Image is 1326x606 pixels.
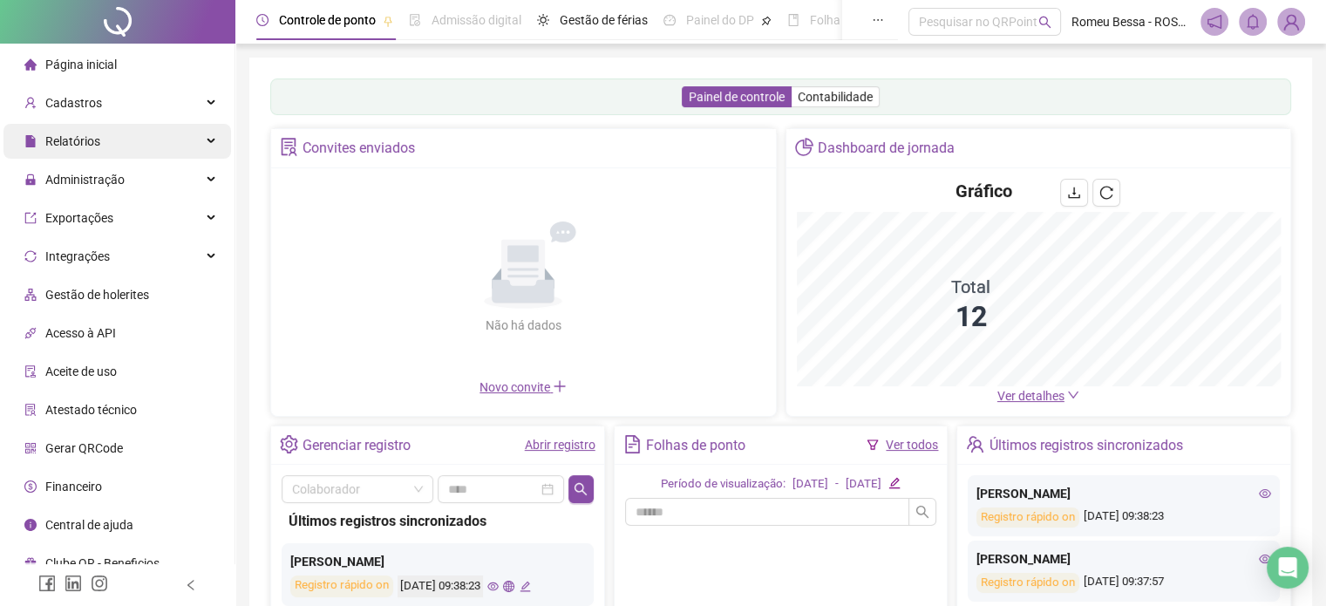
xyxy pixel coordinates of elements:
[835,475,839,494] div: -
[888,477,900,488] span: edit
[553,379,567,393] span: plus
[45,211,113,225] span: Exportações
[45,288,149,302] span: Gestão de holerites
[45,403,137,417] span: Atestado técnico
[623,435,642,453] span: file-text
[792,475,828,494] div: [DATE]
[45,556,160,570] span: Clube QR - Beneficios
[24,97,37,109] span: user-add
[185,579,197,591] span: left
[1267,547,1309,589] div: Open Intercom Messenger
[45,249,110,263] span: Integrações
[24,174,37,186] span: lock
[976,573,1271,593] div: [DATE] 09:37:57
[989,431,1183,460] div: Últimos registros sincronizados
[45,480,102,494] span: Financeiro
[976,484,1271,503] div: [PERSON_NAME]
[24,289,37,301] span: apartment
[1071,12,1190,31] span: Romeu Bessa - ROSA & BESSA LTDA
[1038,16,1051,29] span: search
[661,475,785,494] div: Período de visualização:
[383,16,393,26] span: pushpin
[479,380,567,394] span: Novo convite
[976,507,1079,528] div: Registro rápido on
[45,326,116,340] span: Acesso à API
[1067,389,1079,401] span: down
[280,138,298,156] span: solution
[976,507,1271,528] div: [DATE] 09:38:23
[45,134,100,148] span: Relatórios
[966,435,984,453] span: team
[872,14,884,26] span: ellipsis
[45,173,125,187] span: Administração
[24,58,37,71] span: home
[1099,186,1113,200] span: reload
[24,404,37,416] span: solution
[915,505,929,519] span: search
[560,13,648,27] span: Gestão de férias
[303,431,411,460] div: Gerenciar registro
[290,552,585,571] div: [PERSON_NAME]
[663,14,676,26] span: dashboard
[24,557,37,569] span: gift
[45,441,123,455] span: Gerar QRCode
[886,438,938,452] a: Ver todos
[1207,14,1222,30] span: notification
[1067,186,1081,200] span: download
[45,58,117,71] span: Página inicial
[537,14,549,26] span: sun
[689,90,785,104] span: Painel de controle
[867,439,879,451] span: filter
[795,138,813,156] span: pie-chart
[787,14,799,26] span: book
[846,475,881,494] div: [DATE]
[303,133,415,163] div: Convites enviados
[24,135,37,147] span: file
[810,13,921,27] span: Folha de pagamento
[45,364,117,378] span: Aceite de uso
[24,327,37,339] span: api
[997,389,1079,403] a: Ver detalhes down
[24,212,37,224] span: export
[65,575,82,592] span: linkedin
[290,575,393,597] div: Registro rápido on
[1278,9,1304,35] img: 94322
[955,179,1012,203] h4: Gráfico
[1245,14,1261,30] span: bell
[520,581,531,592] span: edit
[503,581,514,592] span: global
[525,438,595,452] a: Abrir registro
[45,518,133,532] span: Central de ajuda
[398,575,483,597] div: [DATE] 09:38:23
[686,13,754,27] span: Painel do DP
[45,96,102,110] span: Cadastros
[976,549,1271,569] div: [PERSON_NAME]
[646,431,745,460] div: Folhas de ponto
[1259,553,1271,565] span: eye
[761,16,772,26] span: pushpin
[91,575,108,592] span: instagram
[487,581,499,592] span: eye
[24,365,37,378] span: audit
[409,14,421,26] span: file-done
[798,90,873,104] span: Contabilidade
[289,510,587,532] div: Últimos registros sincronizados
[24,250,37,262] span: sync
[432,13,521,27] span: Admissão digital
[1259,487,1271,500] span: eye
[24,519,37,531] span: info-circle
[24,442,37,454] span: qrcode
[997,389,1064,403] span: Ver detalhes
[443,316,603,335] div: Não há dados
[818,133,955,163] div: Dashboard de jornada
[279,13,376,27] span: Controle de ponto
[574,482,588,496] span: search
[976,573,1079,593] div: Registro rápido on
[280,435,298,453] span: setting
[256,14,269,26] span: clock-circle
[38,575,56,592] span: facebook
[24,480,37,493] span: dollar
